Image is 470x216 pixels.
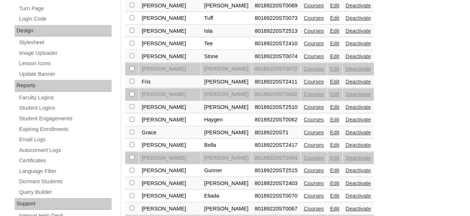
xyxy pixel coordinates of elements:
[201,164,252,177] td: Gunner
[139,63,201,75] td: [PERSON_NAME]
[15,80,112,92] div: Reports
[330,130,339,135] a: Edit
[346,155,371,161] a: Deactivate
[139,12,201,25] td: [PERSON_NAME]
[18,167,112,176] a: Language Filter
[18,93,112,102] a: Faculty Logins
[201,76,252,88] td: [PERSON_NAME]
[304,79,324,85] a: Courses
[252,88,301,101] td: 80189220ST0082
[139,114,201,126] td: [PERSON_NAME]
[201,139,252,152] td: Bella
[18,188,112,197] a: Query Builder
[304,15,324,21] a: Courses
[18,59,112,68] a: Lesson Icons
[201,177,252,190] td: [PERSON_NAME]
[330,104,339,110] a: Edit
[330,3,339,8] a: Edit
[346,167,371,173] a: Deactivate
[346,130,371,135] a: Deactivate
[18,38,112,47] a: Stylesheet
[139,139,201,152] td: [PERSON_NAME]
[18,125,112,134] a: Expiring Enrollments
[346,53,371,59] a: Deactivate
[252,25,301,38] td: 80189220ST2513
[330,15,339,21] a: Edit
[330,155,339,161] a: Edit
[304,142,324,148] a: Courses
[139,88,201,101] td: [PERSON_NAME]
[346,180,371,186] a: Deactivate
[18,4,112,13] a: Turn Page
[139,127,201,139] td: Grace
[346,104,371,110] a: Deactivate
[15,25,112,37] div: Design
[346,91,371,97] a: Deactivate
[252,190,301,202] td: 80189220ST0070
[201,38,252,50] td: Tee
[201,190,252,202] td: Eliada
[346,15,371,21] a: Deactivate
[201,114,252,126] td: Haygen
[139,101,201,114] td: [PERSON_NAME]
[252,203,301,215] td: 80189220ST0067
[252,12,301,25] td: 80189220ST0073
[304,130,324,135] a: Courses
[139,177,201,190] td: [PERSON_NAME]
[346,117,371,123] a: Deactivate
[201,127,252,139] td: [PERSON_NAME]
[252,50,301,63] td: 80189220ST0074
[346,28,371,34] a: Deactivate
[346,193,371,199] a: Deactivate
[330,28,339,34] a: Edit
[330,180,339,186] a: Edit
[304,40,324,46] a: Courses
[201,12,252,25] td: Tuff
[201,101,252,114] td: [PERSON_NAME]
[139,203,201,215] td: [PERSON_NAME]
[346,206,371,212] a: Deactivate
[330,79,339,85] a: Edit
[201,88,252,101] td: [PERSON_NAME]
[304,3,324,8] a: Courses
[18,114,112,123] a: Student Engagements
[139,76,201,88] td: Fris
[330,167,339,173] a: Edit
[18,156,112,165] a: Certificates
[304,28,324,34] a: Courses
[304,180,324,186] a: Courses
[201,203,252,215] td: [PERSON_NAME]
[201,50,252,63] td: Stone
[330,193,339,199] a: Edit
[18,103,112,113] a: Student Logins
[139,164,201,177] td: [PERSON_NAME]
[139,50,201,63] td: [PERSON_NAME]
[252,101,301,114] td: 80189220ST2510
[330,206,339,212] a: Edit
[252,164,301,177] td: 80189220ST2515
[139,152,201,164] td: [PERSON_NAME]
[18,70,112,79] a: Update Banner
[346,66,371,72] a: Deactivate
[330,91,339,97] a: Edit
[346,79,371,85] a: Deactivate
[252,114,301,126] td: 80189220ST0062
[18,177,112,186] a: Dormant Students
[201,152,252,164] td: [PERSON_NAME]
[330,40,339,46] a: Edit
[346,40,371,46] a: Deactivate
[18,146,112,155] a: Autoconvert Logs
[346,3,371,8] a: Deactivate
[139,25,201,38] td: [PERSON_NAME]
[330,66,339,72] a: Edit
[252,139,301,152] td: 80189220ST2417
[252,177,301,190] td: 80189220ST2403
[330,53,339,59] a: Edit
[18,49,112,58] a: Image Uploader
[330,142,339,148] a: Edit
[304,206,324,212] a: Courses
[304,167,324,173] a: Courses
[15,198,112,210] div: Support
[252,63,301,75] td: 80189220ST0072
[304,53,324,59] a: Courses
